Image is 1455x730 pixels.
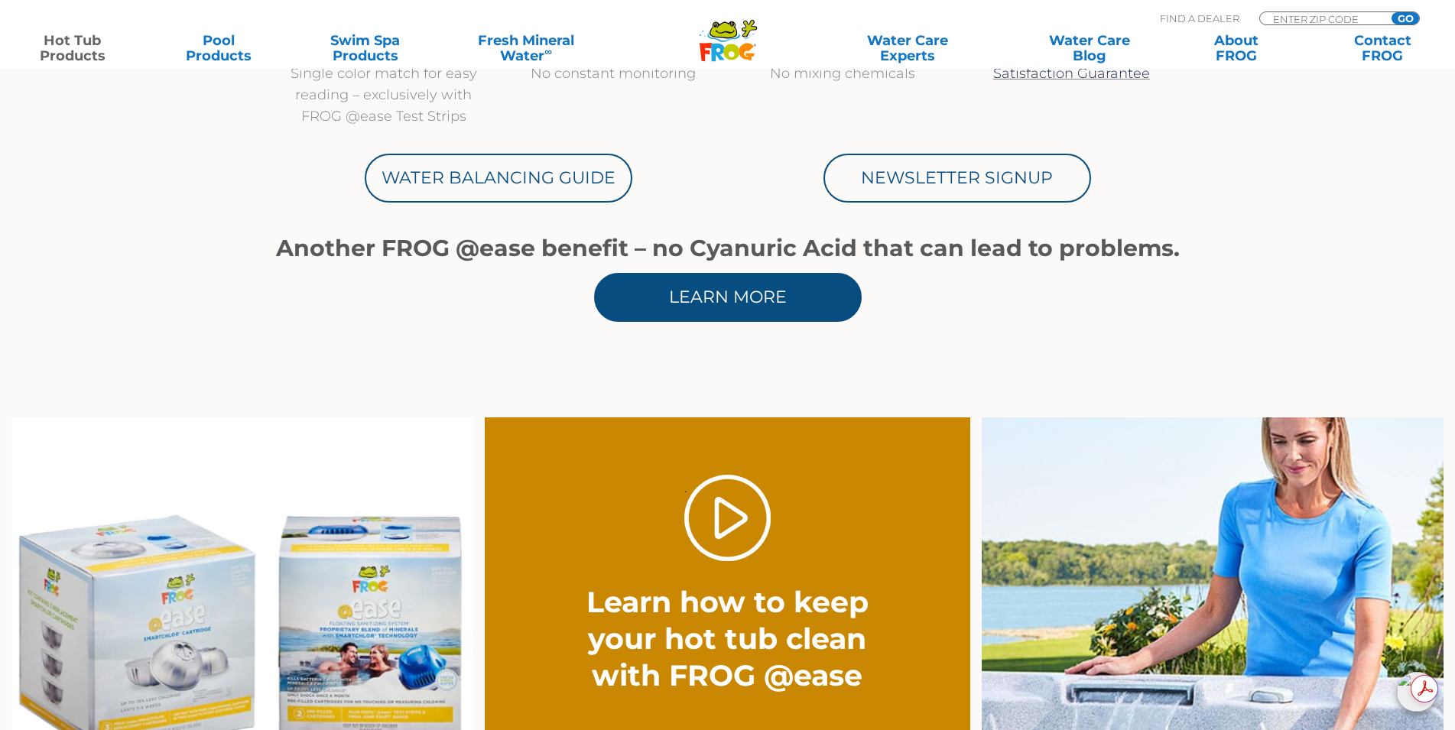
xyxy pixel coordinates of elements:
a: Satisfaction Guarantee [993,65,1150,82]
sup: ∞ [544,45,552,57]
a: Water CareBlog [1033,33,1147,63]
a: Play Video [684,475,771,561]
input: GO [1392,12,1419,24]
p: Find A Dealer [1160,11,1239,25]
p: Single color match for easy reading – exclusively with FROG @ease Test Strips [284,63,483,127]
a: Water CareExperts [815,33,1000,63]
a: Learn More [594,273,862,322]
a: Fresh MineralWater∞ [455,33,597,63]
a: Water Balancing Guide [365,154,632,203]
p: No mixing chemicals [743,63,942,84]
a: Swim SpaProducts [308,33,422,63]
a: Newsletter Signup [823,154,1091,203]
input: Zip Code Form [1272,12,1375,25]
a: ContactFROG [1326,33,1440,63]
img: openIcon [1397,672,1437,712]
p: No constant monitoring [514,63,713,84]
h1: Another FROG @ease benefit – no Cyanuric Acid that can lead to problems. [269,235,1187,261]
h2: Learn how to keep your hot tub clean with FROG @ease [557,584,897,694]
a: PoolProducts [162,33,276,63]
a: Hot TubProducts [15,33,129,63]
a: AboutFROG [1179,33,1293,63]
